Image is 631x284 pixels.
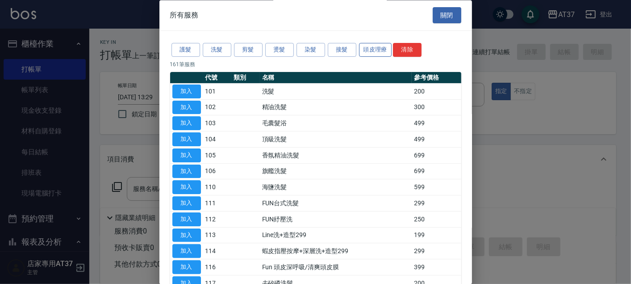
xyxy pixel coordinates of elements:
td: 300 [412,100,461,116]
td: 103 [203,115,232,131]
button: 加入 [172,148,201,162]
td: 250 [412,212,461,228]
td: 200 [412,84,461,100]
td: 毛囊髮浴 [260,115,412,131]
td: 399 [412,259,461,276]
button: 加入 [172,85,201,98]
td: FUN紓壓洗 [260,212,412,228]
td: 洗髮 [260,84,412,100]
button: 加入 [172,101,201,114]
button: 燙髮 [265,43,294,57]
button: 洗髮 [203,43,231,57]
button: 護髮 [171,43,200,57]
td: 精油洗髮 [260,100,412,116]
td: 海鹽洗髮 [260,179,412,195]
th: 參考價格 [412,72,461,84]
td: 113 [203,228,232,244]
button: 加入 [172,261,201,275]
button: 加入 [172,245,201,259]
td: 299 [412,243,461,259]
button: 頭皮理療 [359,43,392,57]
td: 114 [203,243,232,259]
button: 加入 [172,133,201,147]
button: 加入 [172,229,201,242]
button: 加入 [172,117,201,131]
td: 111 [203,195,232,212]
td: 106 [203,164,232,180]
td: 110 [203,179,232,195]
button: 關閉 [433,7,461,24]
p: 161 筆服務 [170,60,461,68]
td: 105 [203,148,232,164]
button: 加入 [172,212,201,226]
button: 加入 [172,181,201,195]
td: 旗艦洗髮 [260,164,412,180]
td: FUN台式洗髮 [260,195,412,212]
td: 499 [412,131,461,148]
button: 加入 [172,197,201,211]
td: 199 [412,228,461,244]
button: 加入 [172,165,201,178]
td: 699 [412,148,461,164]
td: 頂級洗髮 [260,131,412,148]
button: 染髮 [297,43,325,57]
td: 599 [412,179,461,195]
td: 蝦皮指壓按摩+深層洗+造型299 [260,243,412,259]
td: 116 [203,259,232,276]
td: Line洗+造型299 [260,228,412,244]
td: 499 [412,115,461,131]
td: 101 [203,84,232,100]
td: 299 [412,195,461,212]
th: 代號 [203,72,232,84]
th: 名稱 [260,72,412,84]
td: 104 [203,131,232,148]
button: 剪髮 [234,43,263,57]
button: 接髮 [328,43,356,57]
button: 清除 [393,43,422,57]
td: Fun 頭皮深呼吸/清爽頭皮膜 [260,259,412,276]
span: 所有服務 [170,11,199,20]
td: 102 [203,100,232,116]
td: 112 [203,212,232,228]
th: 類別 [231,72,260,84]
td: 香氛精油洗髮 [260,148,412,164]
td: 699 [412,164,461,180]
